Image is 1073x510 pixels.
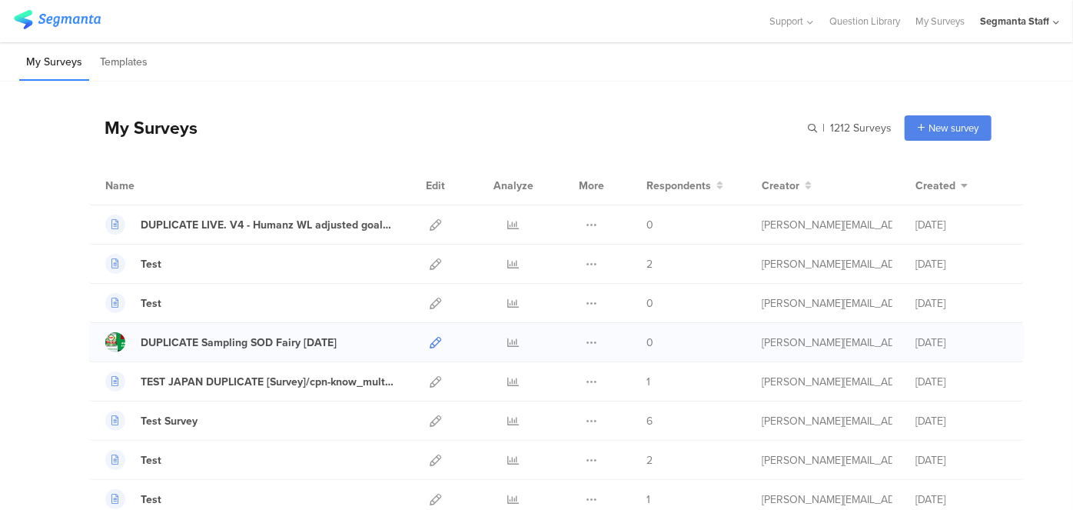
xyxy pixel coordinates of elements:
[980,14,1049,28] div: Segmanta Staff
[141,413,198,429] div: Test Survey
[141,452,161,468] div: Test
[915,335,1008,351] div: [DATE]
[770,14,804,28] span: Support
[105,372,396,392] a: TEST JAPAN DUPLICATE [Survey]/cpn-know_multibrand_PG-5000yen-2507/
[762,217,892,233] div: riel@segmanta.com
[419,166,452,205] div: Edit
[141,374,396,390] div: TEST JAPAN DUPLICATE [Survey]/cpn-know_multibrand_PG-5000yen-2507/
[928,121,978,135] span: New survey
[105,332,337,352] a: DUPLICATE Sampling SOD Fairy [DATE]
[141,492,161,508] div: Test
[646,492,650,508] span: 1
[646,256,653,272] span: 2
[141,256,161,272] div: Test
[762,413,892,429] div: raymund@segmanta.com
[105,254,161,274] a: Test
[105,178,198,194] div: Name
[105,215,396,235] a: DUPLICATE LIVE. V4 - Humanz WL adjusted goals and multi paddle BSOD LP ua6eed
[915,217,1008,233] div: [DATE]
[830,120,892,136] span: 1212 Surveys
[646,217,653,233] span: 0
[915,295,1008,312] div: [DATE]
[646,452,653,468] span: 2
[141,217,396,233] div: DUPLICATE LIVE. V4 - Humanz WL adjusted goals and multi paddle BSOD LP ua6eed
[762,492,892,508] div: riel@segmanta.com
[141,335,337,351] div: DUPLICATE Sampling SOD Fairy Aug'25
[575,166,608,205] div: More
[646,295,653,312] span: 0
[762,374,892,390] div: riel@segmanta.com
[646,413,653,429] span: 6
[141,295,161,312] div: Test
[646,178,723,194] button: Respondents
[915,178,955,194] span: Created
[105,489,161,509] a: Test
[19,45,89,81] li: My Surveys
[762,178,799,194] span: Creator
[762,178,812,194] button: Creator
[490,166,536,205] div: Analyze
[820,120,827,136] span: |
[915,492,1008,508] div: [DATE]
[915,178,968,194] button: Created
[105,293,161,313] a: Test
[14,10,101,29] img: segmanta logo
[646,178,711,194] span: Respondents
[915,413,1008,429] div: [DATE]
[93,45,154,81] li: Templates
[89,115,198,141] div: My Surveys
[762,295,892,312] div: raymund@segmanta.com
[915,374,1008,390] div: [DATE]
[915,256,1008,272] div: [DATE]
[105,411,198,431] a: Test Survey
[915,452,1008,468] div: [DATE]
[646,374,650,390] span: 1
[762,335,892,351] div: raymund@segmanta.com
[762,256,892,272] div: riel@segmanta.com
[105,450,161,470] a: Test
[762,452,892,468] div: raymund@segmanta.com
[646,335,653,351] span: 0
